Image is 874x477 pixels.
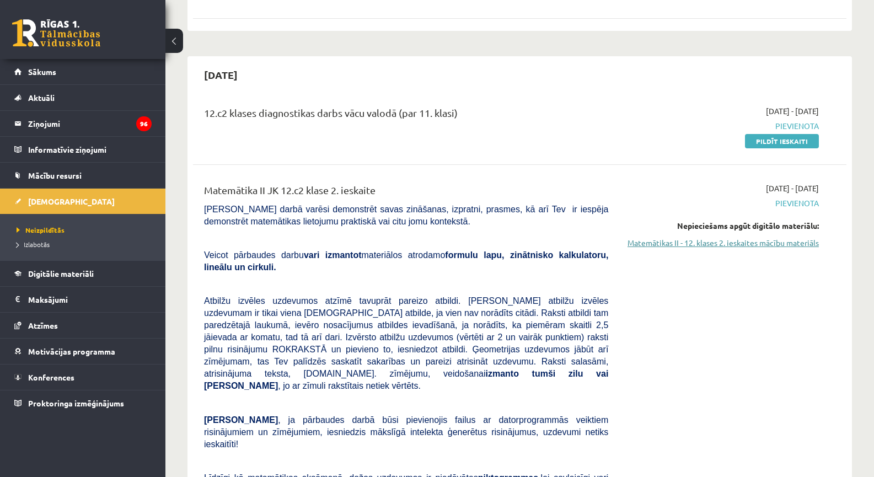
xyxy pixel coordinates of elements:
[766,183,819,194] span: [DATE] - [DATE]
[17,239,154,249] a: Izlabotās
[28,93,55,103] span: Aktuāli
[28,320,58,330] span: Atzīmes
[14,261,152,286] a: Digitālie materiāli
[28,398,124,408] span: Proktoringa izmēģinājums
[14,111,152,136] a: Ziņojumi96
[204,205,608,226] span: [PERSON_NAME] darbā varēsi demonstrēt savas zināšanas, izpratni, prasmes, kā arī Tev ir iespēja d...
[766,105,819,117] span: [DATE] - [DATE]
[204,296,608,390] span: Atbilžu izvēles uzdevumos atzīmē tavuprāt pareizo atbildi. [PERSON_NAME] atbilžu izvēles uzdevuma...
[17,240,50,249] span: Izlabotās
[28,287,152,312] legend: Maksājumi
[17,226,65,234] span: Neizpildītās
[28,372,74,382] span: Konferences
[28,67,56,77] span: Sākums
[14,339,152,364] a: Motivācijas programma
[28,137,152,162] legend: Informatīvie ziņojumi
[14,137,152,162] a: Informatīvie ziņojumi
[14,313,152,338] a: Atzīmes
[625,120,819,132] span: Pievienota
[28,269,94,278] span: Digitālie materiāli
[204,183,608,203] div: Matemātika II JK 12.c2 klase 2. ieskaite
[625,220,819,232] div: Nepieciešams apgūt digitālo materiālu:
[14,189,152,214] a: [DEMOGRAPHIC_DATA]
[14,59,152,84] a: Sākums
[204,105,608,126] div: 12.c2 klases diagnostikas darbs vācu valodā (par 11. klasi)
[745,134,819,148] a: Pildīt ieskaiti
[204,415,608,449] span: , ja pārbaudes darbā būsi pievienojis failus ar datorprogrammās veiktiem risinājumiem un zīmējumi...
[204,250,608,272] span: Veicot pārbaudes darbu materiālos atrodamo
[304,250,362,260] b: vari izmantot
[28,170,82,180] span: Mācību resursi
[14,390,152,416] a: Proktoringa izmēģinājums
[14,85,152,110] a: Aktuāli
[28,346,115,356] span: Motivācijas programma
[625,197,819,209] span: Pievienota
[136,116,152,131] i: 96
[28,196,115,206] span: [DEMOGRAPHIC_DATA]
[28,111,152,136] legend: Ziņojumi
[17,225,154,235] a: Neizpildītās
[204,415,278,425] span: [PERSON_NAME]
[12,19,100,47] a: Rīgas 1. Tālmācības vidusskola
[14,163,152,188] a: Mācību resursi
[193,62,249,88] h2: [DATE]
[486,369,519,378] b: izmanto
[204,250,608,272] b: formulu lapu, zinātnisko kalkulatoru, lineālu un cirkuli.
[14,287,152,312] a: Maksājumi
[625,237,819,249] a: Matemātikas II - 12. klases 2. ieskaites mācību materiāls
[14,365,152,390] a: Konferences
